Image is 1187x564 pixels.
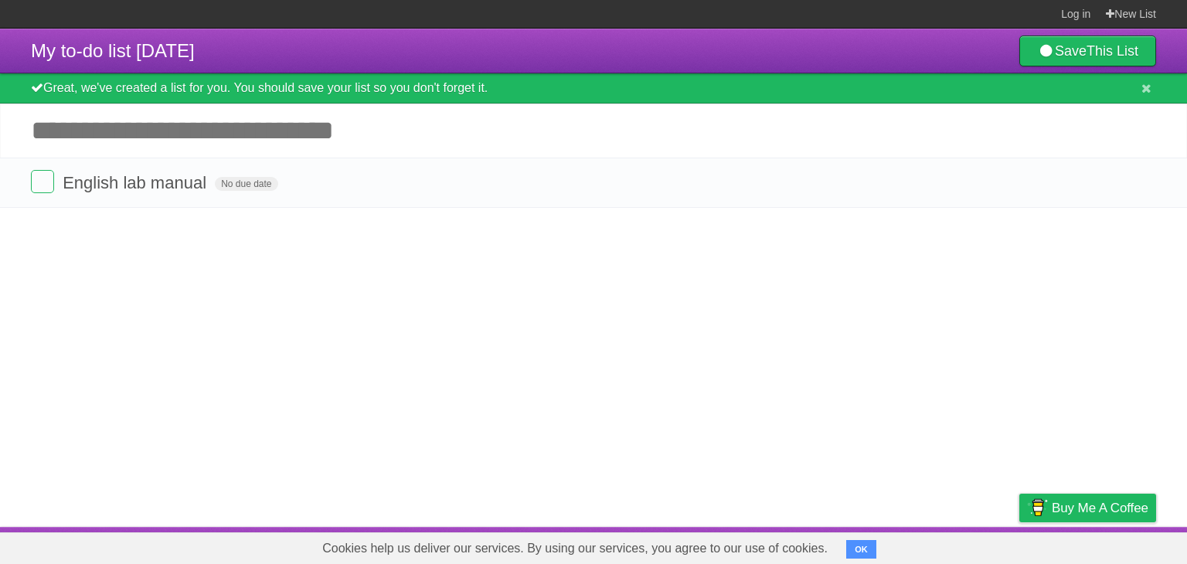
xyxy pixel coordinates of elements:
a: Buy me a coffee [1019,494,1156,522]
img: Buy me a coffee [1027,494,1048,521]
a: SaveThis List [1019,36,1156,66]
span: Buy me a coffee [1052,494,1148,522]
b: This List [1087,43,1138,59]
button: OK [846,540,876,559]
span: Cookies help us deliver our services. By using our services, you agree to our use of cookies. [307,533,843,564]
a: Developers [865,531,927,560]
a: Suggest a feature [1059,531,1156,560]
label: Done [31,170,54,193]
a: Terms [947,531,981,560]
span: My to-do list [DATE] [31,40,195,61]
span: English lab manual [63,173,210,192]
a: About [814,531,846,560]
span: No due date [215,177,277,191]
a: Privacy [999,531,1039,560]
